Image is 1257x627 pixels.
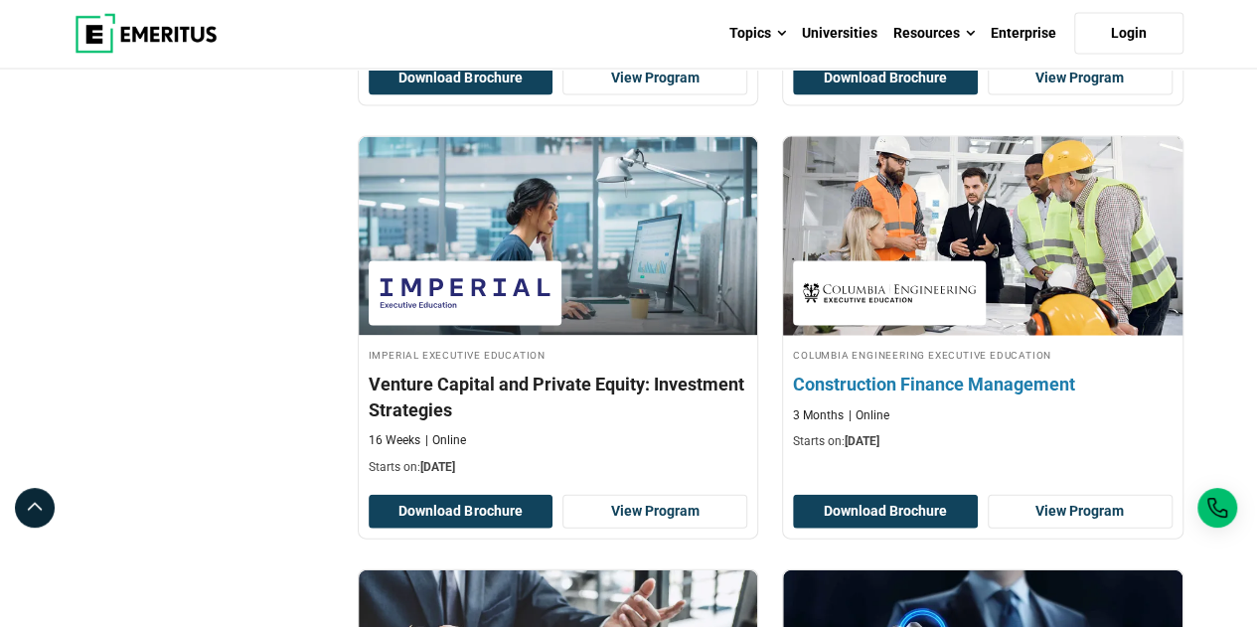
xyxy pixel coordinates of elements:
[793,495,978,529] button: Download Brochure
[369,62,553,95] button: Download Brochure
[803,271,976,316] img: Columbia Engineering Executive Education
[849,407,889,424] p: Online
[1074,13,1183,55] a: Login
[793,407,844,424] p: 3 Months
[359,137,758,336] img: Venture Capital and Private Equity: Investment Strategies | Online Finance Course
[369,372,748,421] h4: Venture Capital and Private Equity: Investment Strategies
[420,460,455,474] span: [DATE]
[988,495,1173,529] a: View Program
[763,127,1202,346] img: Construction Finance Management | Online Finance Course
[369,432,420,449] p: 16 Weeks
[793,62,978,95] button: Download Brochure
[359,137,758,486] a: Finance Course by Imperial Executive Education - September 4, 2025 Imperial Executive Education I...
[369,459,748,476] p: Starts on:
[793,433,1173,450] p: Starts on:
[783,137,1182,461] a: Finance Course by Columbia Engineering Executive Education - September 4, 2025 Columbia Engineeri...
[369,346,748,363] h4: Imperial Executive Education
[845,434,879,448] span: [DATE]
[379,271,551,316] img: Imperial Executive Education
[988,62,1173,95] a: View Program
[562,62,747,95] a: View Program
[793,346,1173,363] h4: Columbia Engineering Executive Education
[562,495,747,529] a: View Program
[369,495,553,529] button: Download Brochure
[793,372,1173,396] h4: Construction Finance Management
[425,432,466,449] p: Online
